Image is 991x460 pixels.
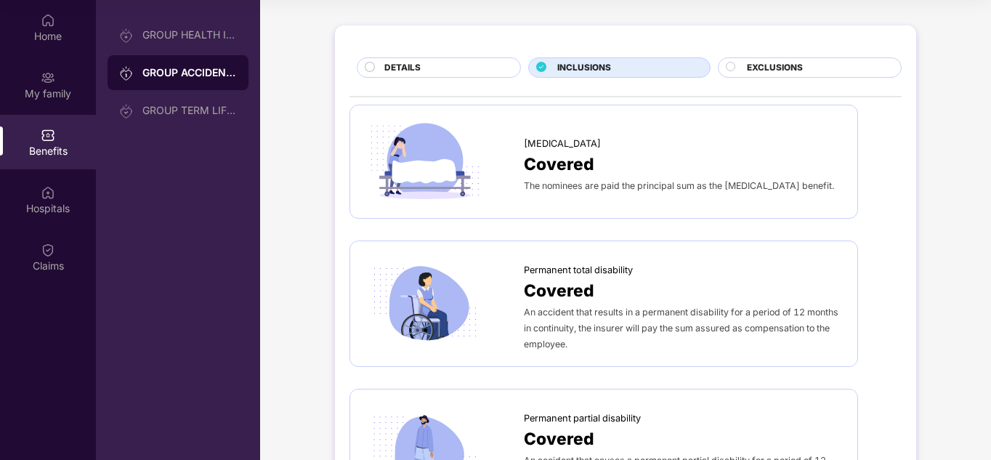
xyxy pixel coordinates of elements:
img: svg+xml;base64,PHN2ZyBpZD0iQmVuZWZpdHMiIHhtbG5zPSJodHRwOi8vd3d3LnczLm9yZy8yMDAwL3N2ZyIgd2lkdGg9Ij... [41,128,55,142]
span: Permanent total disability [524,263,633,278]
span: INCLUSIONS [557,61,611,75]
img: svg+xml;base64,PHN2ZyB3aWR0aD0iMjAiIGhlaWdodD0iMjAiIHZpZXdCb3g9IjAgMCAyMCAyMCIgZmlsbD0ibm9uZSIgeG... [119,104,134,118]
div: GROUP TERM LIFE INSURANCE [142,105,237,116]
img: svg+xml;base64,PHN2ZyBpZD0iSG9zcGl0YWxzIiB4bWxucz0iaHR0cDovL3d3dy53My5vcmcvMjAwMC9zdmciIHdpZHRoPS... [41,185,55,200]
span: Covered [524,151,594,177]
img: svg+xml;base64,PHN2ZyBpZD0iSG9tZSIgeG1sbnM9Imh0dHA6Ly93d3cudzMub3JnLzIwMDAvc3ZnIiB3aWR0aD0iMjAiIG... [41,13,55,28]
img: svg+xml;base64,PHN2ZyB3aWR0aD0iMjAiIGhlaWdodD0iMjAiIHZpZXdCb3g9IjAgMCAyMCAyMCIgZmlsbD0ibm9uZSIgeG... [119,28,134,43]
img: svg+xml;base64,PHN2ZyBpZD0iQ2xhaW0iIHhtbG5zPSJodHRwOi8vd3d3LnczLm9yZy8yMDAwL3N2ZyIgd2lkdGg9IjIwIi... [41,243,55,257]
div: GROUP ACCIDENTAL INSURANCE [142,65,237,80]
span: Covered [524,278,594,304]
img: icon [365,120,485,203]
span: An accident that results in a permanent disability for a period of 12 months in continuity, the i... [524,307,838,350]
div: GROUP HEALTH INSURANCE [142,29,237,41]
img: svg+xml;base64,PHN2ZyB3aWR0aD0iMjAiIGhlaWdodD0iMjAiIHZpZXdCb3g9IjAgMCAyMCAyMCIgZmlsbD0ibm9uZSIgeG... [41,70,55,85]
span: [MEDICAL_DATA] [524,137,601,151]
span: Covered [524,426,594,452]
span: EXCLUSIONS [747,61,803,75]
span: DETAILS [384,61,421,75]
img: icon [365,262,485,345]
span: Permanent partial disability [524,411,641,426]
img: svg+xml;base64,PHN2ZyB3aWR0aD0iMjAiIGhlaWdodD0iMjAiIHZpZXdCb3g9IjAgMCAyMCAyMCIgZmlsbD0ibm9uZSIgeG... [119,66,134,81]
span: The nominees are paid the principal sum as the [MEDICAL_DATA] benefit. [524,180,834,191]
